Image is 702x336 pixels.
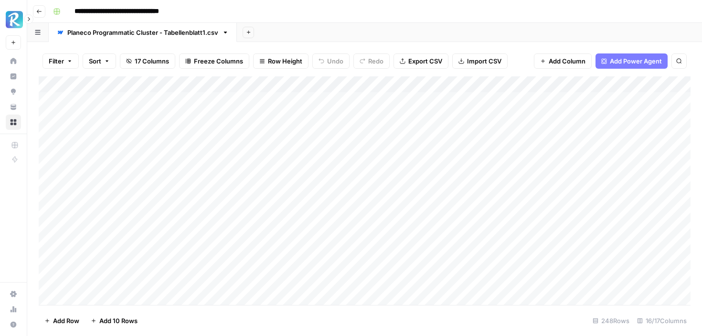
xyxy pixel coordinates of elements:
span: Add Column [549,56,585,66]
span: Sort [89,56,101,66]
span: Add Power Agent [610,56,662,66]
button: Add Row [39,313,85,328]
button: Sort [83,53,116,69]
a: Planeco Programmatic Cluster - Tabellenblatt1.csv [49,23,237,42]
button: Filter [43,53,79,69]
img: Radyant Logo [6,11,23,28]
button: Undo [312,53,350,69]
button: Export CSV [394,53,448,69]
span: Filter [49,56,64,66]
button: Workspace: Radyant [6,8,21,31]
div: 248 Rows [589,313,633,328]
a: Opportunities [6,84,21,99]
span: Export CSV [408,56,442,66]
button: Add 10 Rows [85,313,143,328]
button: Add Column [534,53,592,69]
a: Settings [6,286,21,302]
div: Planeco Programmatic Cluster - Tabellenblatt1.csv [67,28,218,37]
span: Import CSV [467,56,501,66]
a: Home [6,53,21,69]
button: 17 Columns [120,53,175,69]
a: Insights [6,69,21,84]
span: Freeze Columns [194,56,243,66]
span: Row Height [268,56,302,66]
span: Redo [368,56,383,66]
button: Import CSV [452,53,508,69]
div: 16/17 Columns [633,313,691,328]
a: Browse [6,115,21,130]
span: Add 10 Rows [99,316,138,325]
span: Undo [327,56,343,66]
button: Add Power Agent [596,53,668,69]
button: Help + Support [6,317,21,332]
a: Your Data [6,99,21,115]
button: Row Height [253,53,308,69]
button: Freeze Columns [179,53,249,69]
span: Add Row [53,316,79,325]
button: Redo [353,53,390,69]
span: 17 Columns [135,56,169,66]
a: Usage [6,302,21,317]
